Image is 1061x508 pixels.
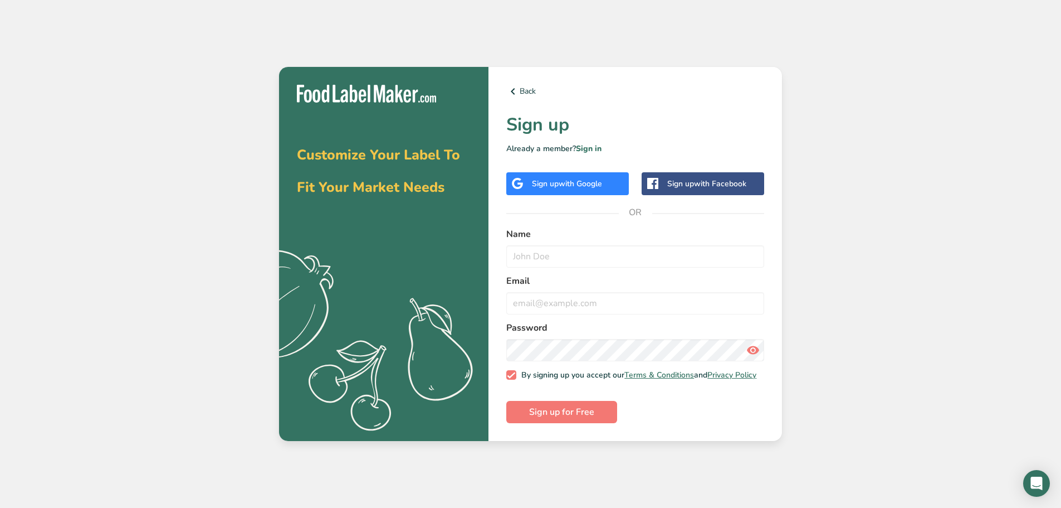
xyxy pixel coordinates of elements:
p: Already a member? [506,143,764,154]
a: Terms & Conditions [624,370,694,380]
div: Sign up [667,178,746,190]
button: Sign up for Free [506,401,617,423]
input: John Doe [506,245,764,268]
label: Name [506,228,764,241]
a: Back [506,85,764,98]
a: Sign in [576,143,602,154]
label: Password [506,321,764,335]
div: Sign up [532,178,602,190]
div: Open Intercom Messenger [1023,470,1050,497]
span: By signing up you accept our and [516,370,757,380]
span: Sign up for Free [529,405,594,419]
a: Privacy Policy [707,370,756,380]
span: with Facebook [694,178,746,189]
label: Email [506,274,764,288]
input: email@example.com [506,292,764,315]
h1: Sign up [506,112,764,138]
img: Food Label Maker [297,85,436,103]
span: with Google [559,178,602,189]
span: Customize Your Label To Fit Your Market Needs [297,146,460,197]
span: OR [619,196,652,229]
